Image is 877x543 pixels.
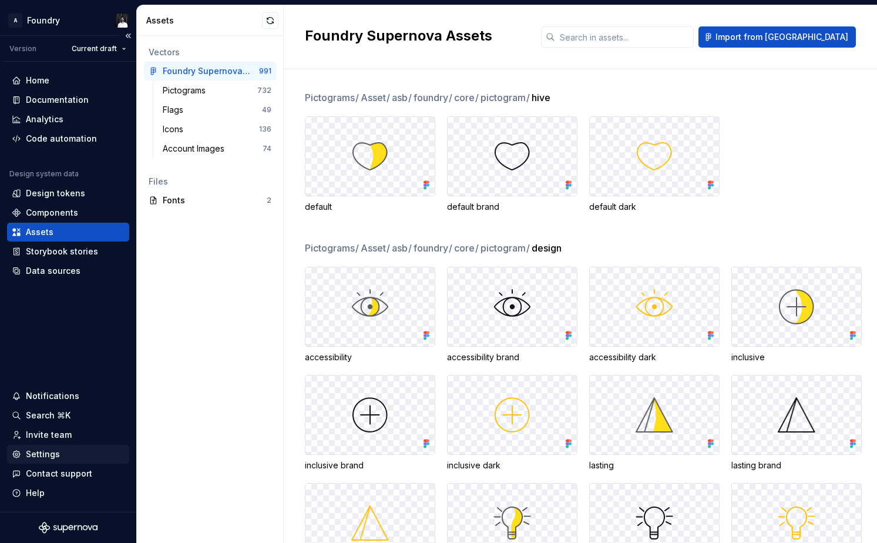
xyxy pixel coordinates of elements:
[731,351,862,363] div: inclusive
[262,105,271,115] div: 49
[305,90,359,105] span: Pictograms
[26,94,89,106] div: Documentation
[305,201,435,213] div: default
[7,445,129,464] a: Settings
[163,104,188,116] div: Flags
[454,241,479,255] span: core
[27,15,60,26] div: Foundry
[263,144,271,153] div: 74
[7,110,129,129] a: Analytics
[408,92,412,103] span: /
[361,90,391,105] span: Asset
[7,203,129,222] a: Components
[589,460,720,471] div: lasting
[2,8,134,33] button: AFoundryRaj Narandas
[163,195,267,206] div: Fonts
[475,92,479,103] span: /
[26,448,60,460] div: Settings
[414,241,453,255] span: foundry
[26,390,79,402] div: Notifications
[7,90,129,109] a: Documentation
[120,28,136,44] button: Collapse sidebar
[387,242,390,254] span: /
[7,262,129,280] a: Data sources
[7,242,129,261] a: Storybook stories
[144,62,276,81] a: Foundry Supernova Assets991
[9,169,79,179] div: Design system data
[26,265,80,277] div: Data sources
[158,100,276,119] a: Flags49
[305,241,359,255] span: Pictograms
[26,113,63,125] div: Analytics
[72,44,117,53] span: Current draft
[163,85,210,96] div: Pictograms
[163,123,188,135] div: Icons
[361,241,391,255] span: Asset
[698,26,856,48] button: Import from [GEOGRAPHIC_DATA]
[26,429,72,441] div: Invite team
[392,90,412,105] span: asb
[9,44,36,53] div: Version
[447,201,577,213] div: default brand
[715,31,848,43] span: Import from [GEOGRAPHIC_DATA]
[7,425,129,444] a: Invite team
[7,484,129,502] button: Help
[267,196,271,205] div: 2
[163,65,250,77] div: Foundry Supernova Assets
[7,71,129,90] a: Home
[144,191,276,210] a: Fonts2
[26,468,92,480] div: Contact support
[115,14,129,28] img: Raj Narandas
[26,226,53,238] div: Assets
[447,460,577,471] div: inclusive dark
[532,241,562,255] span: design
[526,242,530,254] span: /
[26,187,85,199] div: Design tokens
[526,92,530,103] span: /
[532,90,550,105] span: hive
[392,241,412,255] span: asb
[589,201,720,213] div: default dark
[26,487,45,499] div: Help
[149,176,271,187] div: Files
[449,242,452,254] span: /
[7,464,129,483] button: Contact support
[26,133,97,145] div: Code automation
[158,139,276,158] a: Account Images74
[7,223,129,242] a: Assets
[259,66,271,76] div: 991
[408,242,412,254] span: /
[7,184,129,203] a: Design tokens
[305,26,527,45] h2: Foundry Supernova Assets
[589,351,720,363] div: accessibility dark
[158,81,276,100] a: Pictograms732
[26,410,70,421] div: Search ⌘K
[454,90,479,105] span: core
[146,15,262,26] div: Assets
[149,46,271,58] div: Vectors
[26,75,49,86] div: Home
[26,246,98,257] div: Storybook stories
[257,86,271,95] div: 732
[305,460,435,471] div: inclusive brand
[39,522,98,534] svg: Supernova Logo
[449,92,452,103] span: /
[7,129,129,148] a: Code automation
[163,143,229,155] div: Account Images
[475,242,479,254] span: /
[447,351,577,363] div: accessibility brand
[8,14,22,28] div: A
[555,26,694,48] input: Search in assets...
[305,351,435,363] div: accessibility
[414,90,453,105] span: foundry
[387,92,390,103] span: /
[355,242,359,254] span: /
[7,406,129,425] button: Search ⌘K
[480,90,530,105] span: pictogram
[158,120,276,139] a: Icons136
[355,92,359,103] span: /
[26,207,78,219] div: Components
[731,460,862,471] div: lasting brand
[259,125,271,134] div: 136
[480,241,530,255] span: pictogram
